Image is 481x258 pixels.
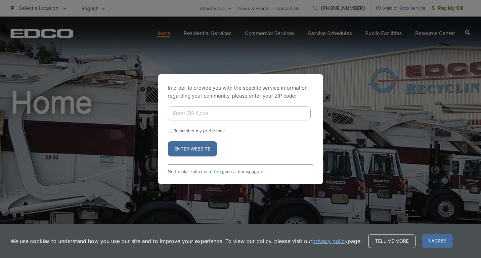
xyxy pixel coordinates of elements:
p: We use cookies to understand how you use our site and to improve your experience. To view our pol... [11,237,362,245]
button: Enter Website [168,141,217,156]
a: privacy policy [312,237,348,245]
a: No thanks, take me to the general homepage > [168,169,263,174]
p: In order to provide you with the specific service information regarding your community, please en... [168,84,313,100]
input: Enter ZIP Code [168,107,311,120]
label: Remember my preference [173,128,225,133]
a: Tell me more [368,234,415,248]
span: I agree [422,234,453,248]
